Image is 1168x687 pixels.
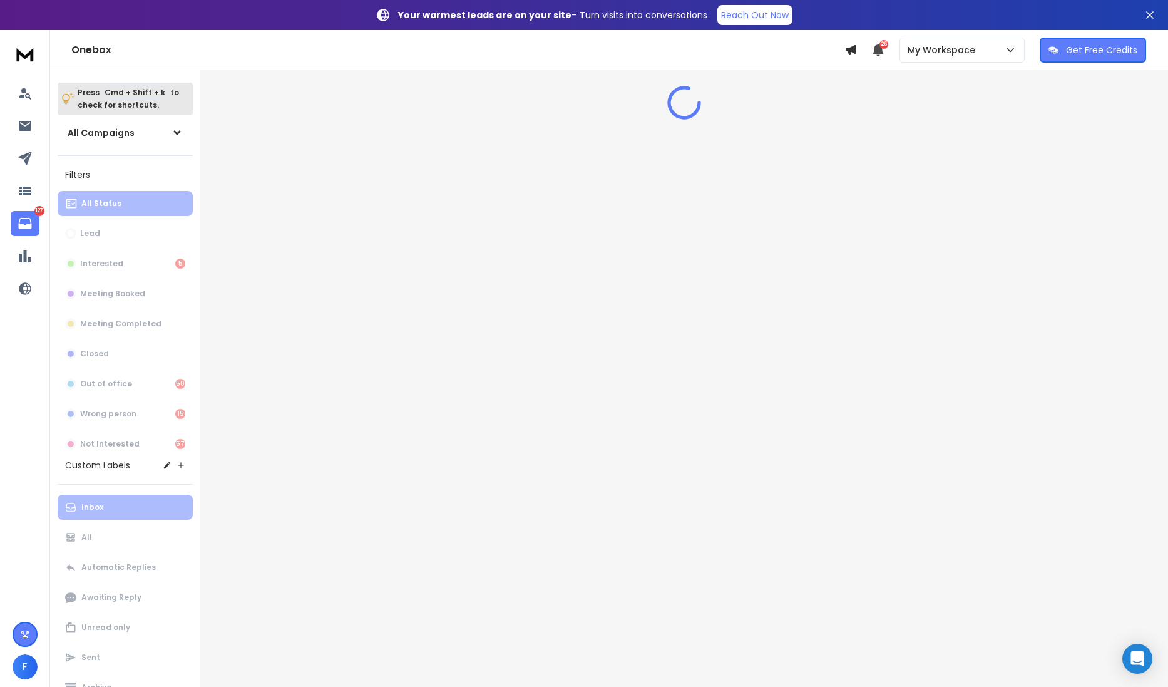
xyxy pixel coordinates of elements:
p: Get Free Credits [1066,44,1137,56]
h1: Onebox [71,43,844,58]
p: My Workspace [908,44,980,56]
p: – Turn visits into conversations [398,9,707,21]
strong: Your warmest leads are on your site [398,9,571,21]
p: 127 [34,206,44,216]
p: Press to check for shortcuts. [78,86,179,111]
a: 127 [13,211,38,236]
h3: Custom Labels [65,459,130,472]
h1: All Campaigns [68,127,135,139]
span: 26 [879,40,888,49]
button: F [13,654,38,679]
div: Open Intercom Messenger [1122,644,1152,674]
a: Reach Out Now [717,5,792,25]
button: All Campaigns [58,120,193,145]
button: Get Free Credits [1040,38,1146,63]
img: logo [13,43,38,66]
h3: Filters [58,166,193,183]
span: Cmd + Shift + k [103,85,167,100]
p: Reach Out Now [721,9,789,21]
